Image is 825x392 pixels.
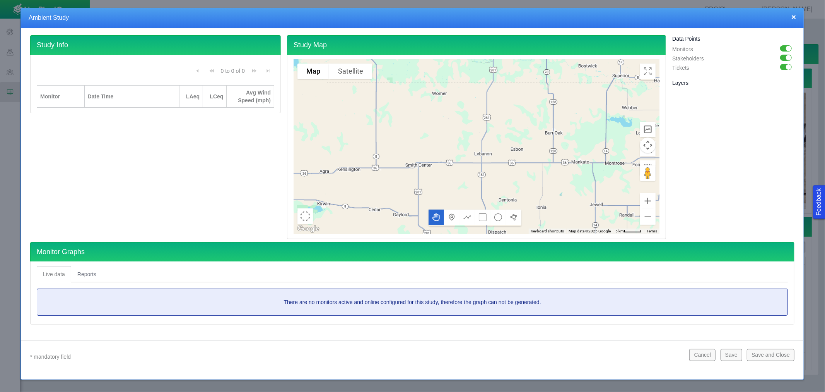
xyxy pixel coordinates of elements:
span: There are no monitors active and online configured for this study, therefore the graph can not be... [46,298,778,306]
h5: Data Points [672,35,794,42]
div: Date Time [88,93,176,100]
th: Avg Wind Speed (mph) [227,85,274,108]
button: Measure [640,141,656,156]
h5: Layers [672,79,794,86]
th: LCeq [203,85,227,108]
img: Google [295,224,321,234]
div: LAeq [183,93,200,100]
button: Move the map [429,210,444,225]
button: Measure [640,160,656,176]
p: * mandatory field [30,352,683,362]
button: Toggle Fullscreen in browser window [640,64,656,79]
div: Avg Wind Speed (mph) [230,89,271,104]
span: Monitors [672,46,693,52]
a: Terms (opens in new tab) [646,229,657,233]
div: Monitor [40,93,81,100]
div: Pagination [191,64,274,81]
button: Show street map [297,64,329,79]
button: Drag Pegman onto the map to open Street View [640,165,656,181]
th: Monitor [37,85,85,108]
h4: Ambient Study [29,14,796,22]
h4: Study Info [30,35,281,55]
th: LAeq [179,85,203,108]
h4: Study Map [287,35,666,55]
a: Live data [37,266,71,282]
span: Map data ©2025 Google [569,229,611,233]
div: 0 to 0 of 0 [218,67,248,78]
button: Map camera controls [640,138,656,153]
button: Add a marker [444,210,459,225]
a: Reports [71,266,102,282]
th: Date Time [85,85,179,108]
button: Select area [297,208,313,224]
button: Zoom out [640,209,656,225]
span: Stakeholders [672,55,704,62]
button: Elevation [640,122,656,137]
div: LCeq [206,93,223,100]
button: Show satellite imagery [329,64,372,79]
button: close [791,13,796,21]
button: Draw a multipoint line [459,210,475,225]
a: Open this area in Google Maps (opens a new window) [295,224,321,234]
button: Zoom in [640,193,656,209]
button: Cancel [689,349,716,361]
button: Draw a circle [490,210,506,225]
span: 5 km [615,229,624,233]
button: Save and Close [747,349,794,361]
button: Draw a rectangle [475,210,490,225]
h4: Monitor Graphs [30,242,794,262]
button: Save [721,349,742,361]
button: Map Scale: 5 km per 42 pixels [613,229,644,234]
button: Keyboard shortcuts [531,229,564,234]
button: Draw a polygon [506,210,521,225]
span: Tickets [672,65,689,71]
